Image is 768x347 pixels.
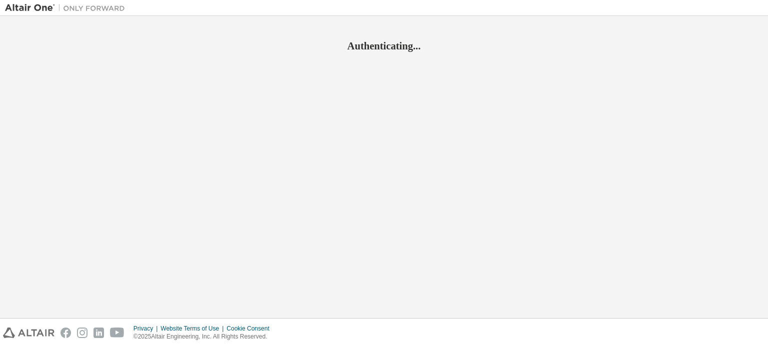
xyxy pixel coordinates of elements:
[160,325,226,333] div: Website Terms of Use
[110,328,124,338] img: youtube.svg
[133,333,275,341] p: © 2025 Altair Engineering, Inc. All Rights Reserved.
[93,328,104,338] img: linkedin.svg
[5,3,130,13] img: Altair One
[60,328,71,338] img: facebook.svg
[3,328,54,338] img: altair_logo.svg
[5,39,763,52] h2: Authenticating...
[77,328,87,338] img: instagram.svg
[133,325,160,333] div: Privacy
[226,325,275,333] div: Cookie Consent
